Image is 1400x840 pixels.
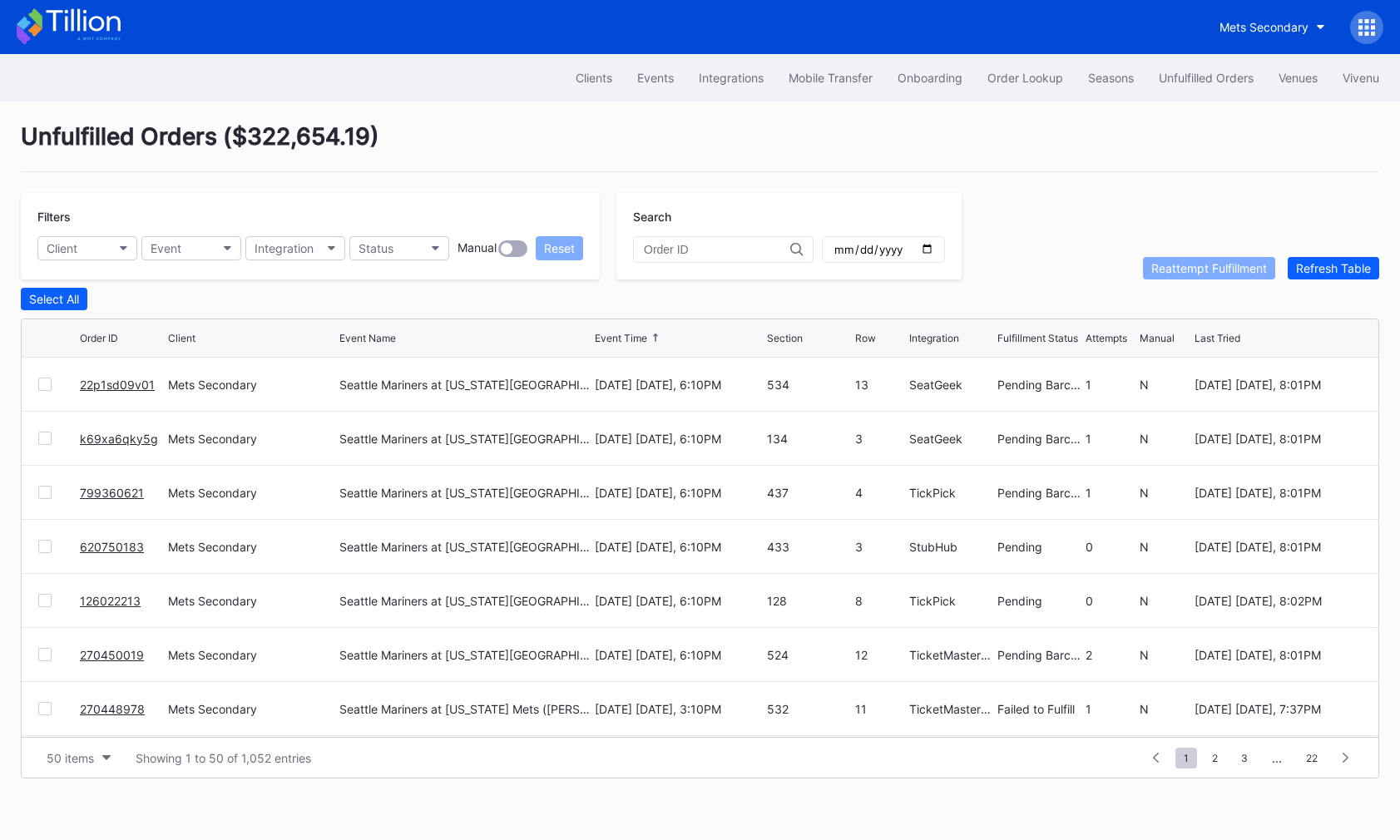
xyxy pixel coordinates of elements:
div: Row [855,332,876,344]
div: [DATE] [DATE], 3:10PM [595,702,762,716]
div: Event [151,241,181,255]
div: Mets Secondary [168,486,335,500]
div: SeatGeek [909,432,993,446]
div: Select All [29,292,79,306]
div: [DATE] [DATE], 6:10PM [595,540,762,554]
div: Seattle Mariners at [US_STATE][GEOGRAPHIC_DATA] ([PERSON_NAME][GEOGRAPHIC_DATA] Replica Giveaway/... [339,594,591,608]
button: Reset [536,236,583,260]
a: 22p1sd09v01 [80,378,155,392]
div: N [1140,486,1190,500]
div: Order ID [80,332,118,344]
div: Integration [255,241,314,255]
div: SeatGeek [909,378,993,392]
div: Pending [997,540,1081,554]
button: Order Lookup [975,62,1076,93]
button: Reattempt Fulfillment [1143,257,1275,279]
a: 270448978 [80,702,145,716]
div: Section [767,332,803,344]
span: 2 [1204,748,1226,768]
div: [DATE] [DATE], 6:10PM [595,594,762,608]
div: 532 [767,702,851,716]
div: Client [168,332,195,344]
a: Venues [1266,62,1330,93]
div: N [1140,594,1190,608]
div: [DATE] [DATE], 8:01PM [1195,432,1362,446]
div: 12 [855,648,905,662]
div: Mets Secondary [168,540,335,554]
div: Integration [909,332,959,344]
a: 270450019 [80,648,144,662]
div: 13 [855,378,905,392]
a: k69xa6qky5g [80,432,158,446]
div: Pending [997,594,1081,608]
div: Showing 1 to 50 of 1,052 entries [136,751,311,765]
button: Events [625,62,686,93]
button: Unfulfilled Orders [1146,62,1266,93]
div: Vivenu [1343,71,1379,85]
button: Mobile Transfer [776,62,885,93]
div: Reattempt Fulfillment [1151,261,1267,275]
span: 3 [1233,748,1256,768]
div: 534 [767,378,851,392]
div: Events [637,71,674,85]
div: [DATE] [DATE], 6:10PM [595,378,762,392]
div: Seattle Mariners at [US_STATE][GEOGRAPHIC_DATA] ([PERSON_NAME][GEOGRAPHIC_DATA] Replica Giveaway/... [339,648,591,662]
div: [DATE] [DATE], 8:01PM [1195,486,1362,500]
div: 1 [1086,432,1135,446]
a: 799360621 [80,486,144,500]
div: Venues [1279,71,1318,85]
span: 1 [1175,748,1197,768]
button: 50 items [38,747,119,769]
div: [DATE] [DATE], 8:01PM [1195,648,1362,662]
div: [DATE] [DATE], 8:01PM [1195,540,1362,554]
div: Onboarding [898,71,962,85]
div: Client [47,241,77,255]
button: Client [37,236,137,260]
div: TicketMasterResale [909,702,993,716]
div: 0 [1086,594,1135,608]
div: 433 [767,540,851,554]
div: Failed to Fulfill [997,702,1081,716]
button: Seasons [1076,62,1146,93]
div: Seattle Mariners at [US_STATE][GEOGRAPHIC_DATA] ([PERSON_NAME][GEOGRAPHIC_DATA] Replica Giveaway/... [339,486,591,500]
div: Mets Secondary [168,594,335,608]
div: Mets Secondary [168,432,335,446]
div: 524 [767,648,851,662]
div: [DATE] [DATE], 6:10PM [595,432,762,446]
div: 3 [855,432,905,446]
div: 4 [855,486,905,500]
div: Seattle Mariners at [US_STATE] Mets ([PERSON_NAME] Bobblehead Giveaway) [339,702,591,716]
button: Clients [563,62,625,93]
button: Refresh Table [1288,257,1379,279]
div: Search [633,210,945,224]
button: Integrations [686,62,776,93]
div: StubHub [909,540,993,554]
div: 0 [1086,540,1135,554]
div: N [1140,648,1190,662]
a: 620750183 [80,540,144,554]
div: Last Tried [1195,332,1240,344]
div: Attempts [1086,332,1127,344]
div: Pending Barcode Validation [997,648,1081,662]
div: Pending Barcode Validation [997,378,1081,392]
button: Integration [245,236,345,260]
div: Order Lookup [987,71,1063,85]
button: Select All [21,288,87,310]
div: 11 [855,702,905,716]
button: Onboarding [885,62,975,93]
div: N [1140,540,1190,554]
div: Manual [458,240,497,257]
button: Vivenu [1330,62,1392,93]
div: [DATE] [DATE], 8:01PM [1195,378,1362,392]
div: Manual [1140,332,1175,344]
div: TickPick [909,486,993,500]
div: [DATE] [DATE], 8:02PM [1195,594,1362,608]
button: Event [141,236,241,260]
div: 1 [1086,378,1135,392]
